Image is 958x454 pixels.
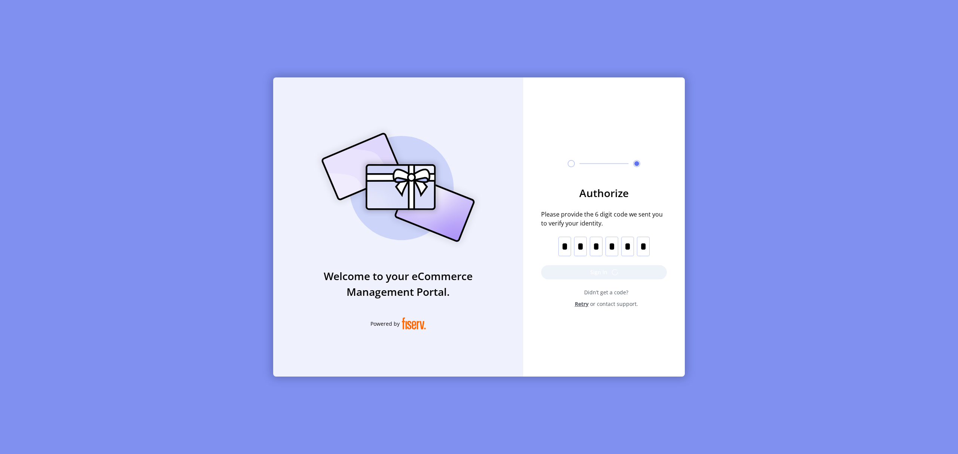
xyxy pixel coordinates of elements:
span: or contact support. [590,300,638,308]
img: card_Illustration.svg [310,125,486,250]
h3: Welcome to your eCommerce Management Portal. [273,268,523,300]
span: Powered by [370,320,400,328]
span: Please provide the 6 digit code we sent you to verify your identity. [541,210,667,228]
span: Didn’t get a code? [546,288,667,296]
h3: Authorize [541,185,667,201]
span: Retry [575,300,589,308]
